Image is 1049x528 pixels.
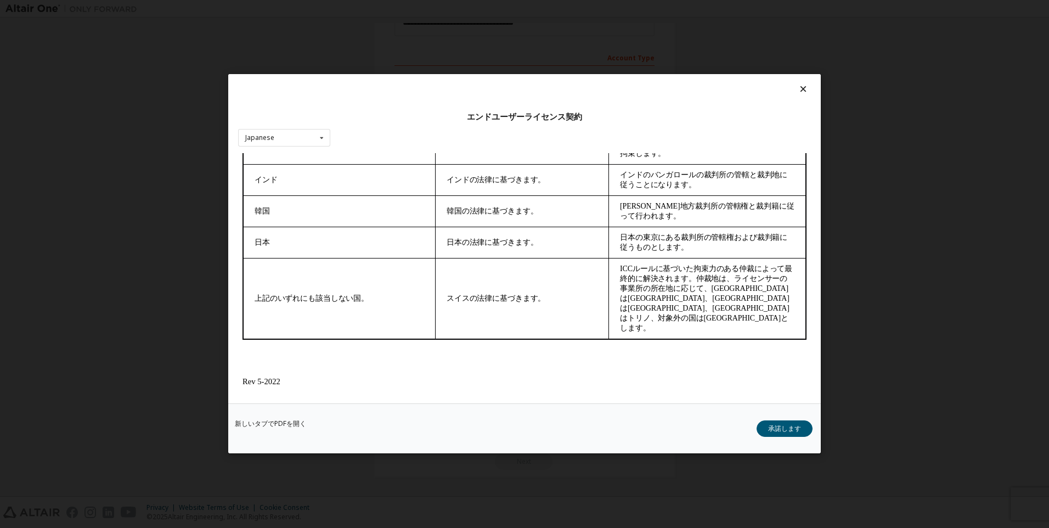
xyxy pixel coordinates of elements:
td: [PERSON_NAME]地方裁判所の管轄権と裁判籍に従って行われます。 [371,42,568,74]
td: 日本 [5,74,197,105]
td: ICCルールに基づいた拘束力のある仲裁によって最終的に解決されます。仲裁地は、ライセンサーの事業所の所在地に応じて、[GEOGRAPHIC_DATA]は[GEOGRAPHIC_DATA]、[GE... [371,105,568,186]
td: 日本の東京にある裁判所の管轄権および裁判籍に従うものとします。 [371,74,568,105]
button: 承諾します [757,421,813,437]
td: 日本の法律に基づきます。 [197,74,370,105]
a: 新しいタブでPDFを開く [235,421,306,428]
td: スイスの法律に基づきます。 [197,105,370,186]
div: エンドユーザーライセンス契約 [238,111,811,122]
td: インドの法律に基づきます。 [197,11,370,42]
div: Japanese [245,134,274,141]
footer: Rev 5-2022 [4,224,568,233]
td: インドのバンガロールの裁判所の管轄と裁判地に従うことになります。 [371,11,568,42]
td: 韓国の法律に基づきます。 [197,42,370,74]
td: インド [5,11,197,42]
td: 上記のいずれにも該当しない国。 [5,105,197,186]
td: 韓国 [5,42,197,74]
